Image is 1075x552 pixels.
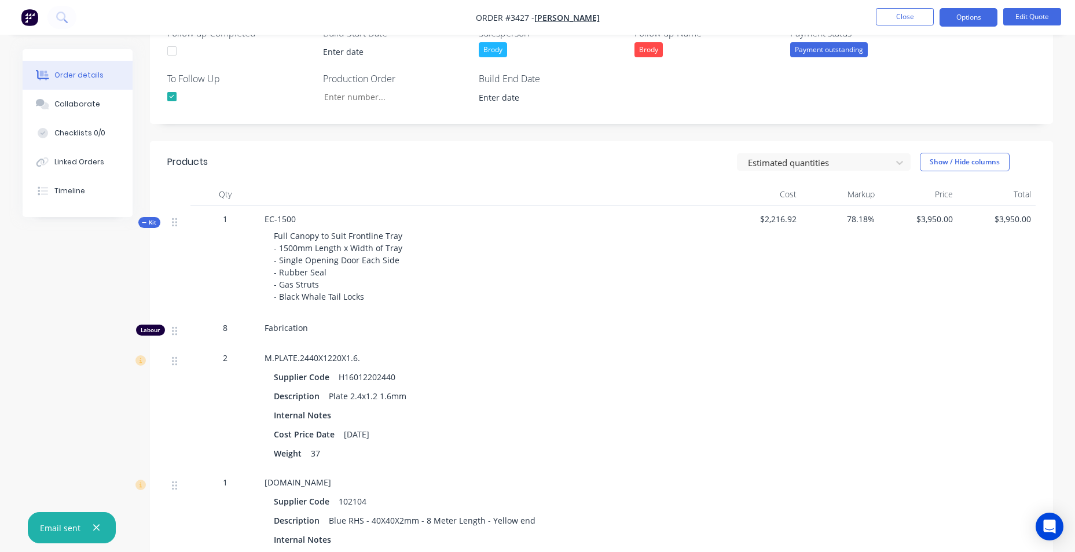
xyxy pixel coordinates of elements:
button: Linked Orders [23,148,133,176]
button: Show / Hide columns [920,153,1010,171]
span: 78.18% [806,213,875,225]
span: $3,950.00 [884,213,953,225]
div: Supplier Code [274,369,334,385]
div: Cost Price Date [274,426,339,443]
button: Close [876,8,934,25]
div: Open Intercom Messenger [1036,513,1063,540]
img: Factory [21,9,38,26]
label: Build End Date [479,72,623,86]
div: Blue RHS - 40X40X2mm - 8 Meter Length - Yellow end [324,512,540,529]
span: [DOMAIN_NAME] [265,477,331,488]
button: Timeline [23,176,133,205]
div: Total [957,183,1036,206]
div: Collaborate [54,99,100,109]
label: To Follow Up [167,72,312,86]
input: Enter number... [314,88,467,105]
div: Brody [479,42,507,57]
div: Weight [274,445,306,462]
span: 1 [223,476,228,488]
span: Fabrication [265,322,308,333]
div: Checklists 0/0 [54,128,105,138]
button: Kit [138,217,160,228]
input: Enter date [471,89,615,106]
div: Linked Orders [54,157,104,167]
span: Order #3427 - [476,12,534,23]
div: Payment outstanding [790,42,868,57]
div: 37 [306,445,325,462]
div: Products [167,155,208,169]
div: Qty [190,183,260,206]
div: 102104 [334,493,371,510]
button: Collaborate [23,90,133,119]
div: Order details [54,70,104,80]
div: Markup [801,183,879,206]
span: M.PLATE.2440X1220X1.6. [265,352,360,363]
div: Brody [634,42,663,57]
div: Supplier Code [274,493,334,510]
input: Enter date [315,43,459,60]
button: Order details [23,61,133,90]
div: Timeline [54,186,85,196]
button: Edit Quote [1003,8,1061,25]
span: $2,216.92 [728,213,797,225]
div: Description [274,388,324,404]
span: EC-1500 [265,214,296,225]
div: Description [274,512,324,529]
span: Kit [142,218,157,227]
a: [PERSON_NAME] [534,12,600,23]
div: [DATE] [339,426,374,443]
div: Price [879,183,957,206]
span: 8 [223,322,228,334]
div: H16012202440 [334,369,400,385]
span: 2 [223,352,228,364]
span: Full Canopy to Suit Frontline Tray - 1500mm Length x Width of Tray - Single Opening Door Each Sid... [274,230,402,302]
button: Checklists 0/0 [23,119,133,148]
div: Labour [136,325,165,336]
span: 1 [223,213,228,225]
div: Internal Notes [274,531,336,548]
label: Production Order [323,72,468,86]
button: Options [940,8,997,27]
div: Email sent [40,522,80,534]
div: Cost [723,183,801,206]
span: $3,950.00 [962,213,1031,225]
div: Plate 2.4x1.2 1.6mm [324,388,411,404]
div: Internal Notes [274,407,336,424]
